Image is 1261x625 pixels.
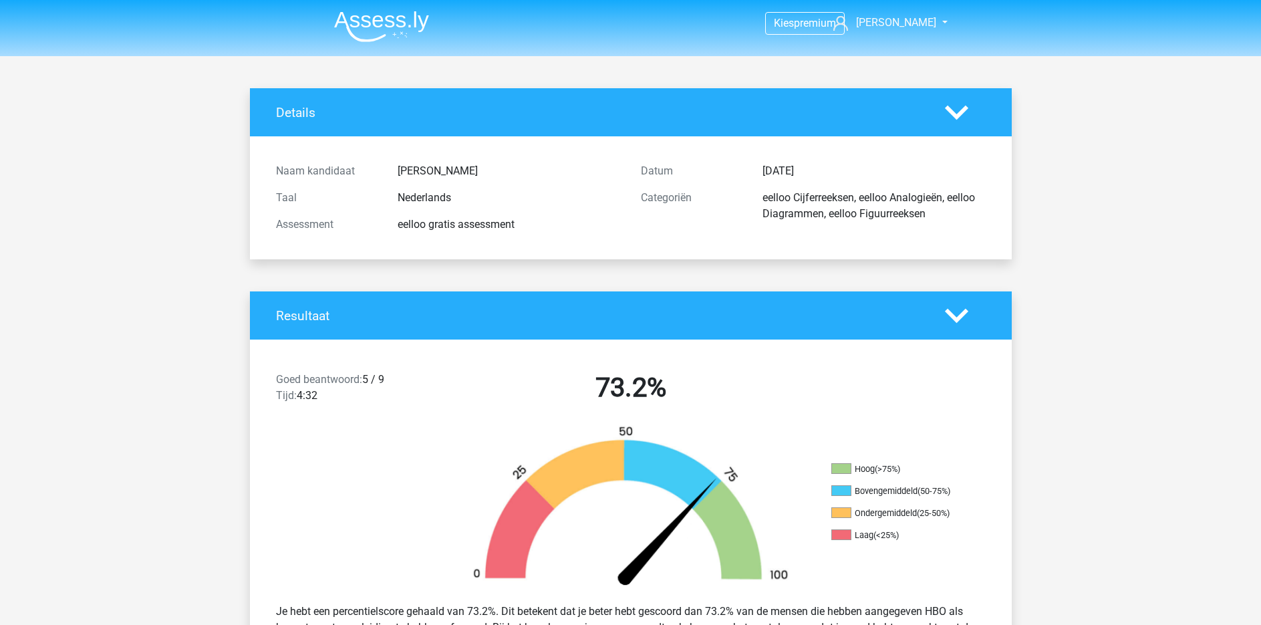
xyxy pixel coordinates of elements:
div: (>75%) [875,464,900,474]
div: eelloo gratis assessment [388,217,631,233]
span: Goed beantwoord: [276,373,362,386]
div: (50-75%) [918,486,950,496]
img: Assessly [334,11,429,42]
div: [PERSON_NAME] [388,163,631,179]
li: Hoog [831,463,965,475]
div: 5 / 9 4:32 [266,372,448,409]
div: (<25%) [873,530,899,540]
img: 73.25cbf712a188.png [450,425,811,593]
div: [DATE] [752,163,996,179]
h2: 73.2% [458,372,803,404]
h4: Resultaat [276,308,925,324]
div: Datum [631,163,752,179]
h4: Details [276,105,925,120]
div: Naam kandidaat [266,163,388,179]
div: Nederlands [388,190,631,206]
li: Laag [831,529,965,541]
li: Bovengemiddeld [831,485,965,497]
div: (25-50%) [917,508,950,518]
div: Taal [266,190,388,206]
span: [PERSON_NAME] [856,16,936,29]
a: [PERSON_NAME] [828,15,938,31]
li: Ondergemiddeld [831,507,965,519]
div: Categoriën [631,190,752,222]
a: Kiespremium [766,14,844,32]
div: eelloo Cijferreeksen, eelloo Analogieën, eelloo Diagrammen, eelloo Figuurreeksen [752,190,996,222]
span: premium [794,17,836,29]
span: Kies [774,17,794,29]
div: Assessment [266,217,388,233]
span: Tijd: [276,389,297,402]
